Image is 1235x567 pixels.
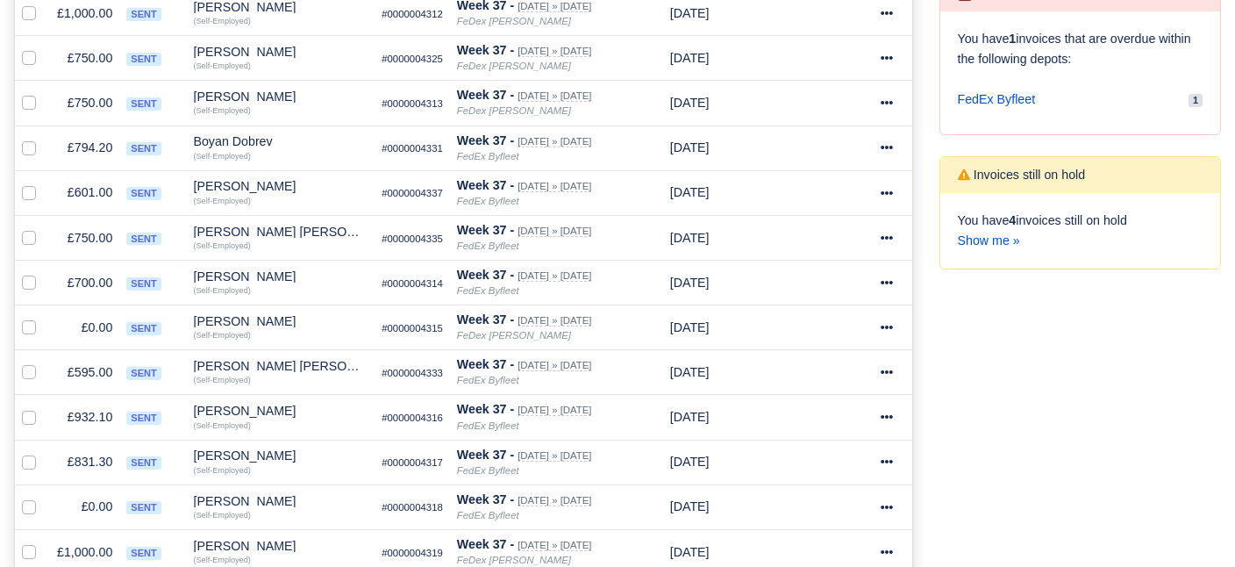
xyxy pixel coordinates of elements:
strong: 1 [1009,32,1016,46]
small: (Self-Employed) [193,376,250,384]
small: [DATE] » [DATE] [518,270,591,282]
i: FedEx Byfleet [457,510,519,520]
span: 4 days from now [670,320,710,334]
span: sent [126,233,161,246]
td: £0.00 [50,484,119,529]
small: #0000004314 [382,278,443,289]
span: 4 days from now [670,365,710,379]
i: FedEx Byfleet [457,151,519,161]
small: [DATE] » [DATE] [518,405,591,416]
span: 4 days from now [670,6,710,20]
a: Show me » [958,233,1020,248]
span: sent [126,142,161,155]
strong: Week 37 - [457,223,514,237]
small: (Self-Employed) [193,421,250,430]
strong: Week 37 - [457,268,514,282]
strong: Week 37 - [457,448,514,462]
td: £595.00 [50,350,119,395]
div: [PERSON_NAME] [PERSON_NAME] [193,226,368,238]
td: £0.00 [50,305,119,350]
small: (Self-Employed) [193,331,250,340]
strong: Week 37 - [457,492,514,506]
td: £932.10 [50,395,119,440]
small: #0000004331 [382,143,443,154]
div: [PERSON_NAME] [193,180,368,192]
i: FedEx Byfleet [457,285,519,296]
div: [PERSON_NAME] [PERSON_NAME] [193,360,368,372]
p: You have invoices that are overdue within the following depots: [958,29,1203,69]
div: [PERSON_NAME] [193,315,368,327]
i: FedEx Byfleet [457,196,519,206]
span: sent [126,547,161,560]
small: [DATE] » [DATE] [518,1,591,12]
small: #0000004319 [382,548,443,558]
span: 1 [1189,94,1203,107]
div: Boyan Dobrev [193,135,368,147]
small: #0000004337 [382,188,443,198]
strong: Week 37 - [457,43,514,57]
div: [PERSON_NAME] [193,1,368,13]
small: (Self-Employed) [193,61,250,70]
small: (Self-Employed) [193,106,250,115]
i: FeDex [PERSON_NAME] [457,105,571,116]
small: (Self-Employed) [193,466,250,475]
small: #0000004316 [382,413,443,423]
div: [PERSON_NAME] [193,90,368,103]
div: [PERSON_NAME] [193,405,368,417]
div: [PERSON_NAME] [193,46,368,58]
strong: Week 37 - [457,178,514,192]
td: £750.00 [50,36,119,81]
small: #0000004312 [382,9,443,19]
span: sent [126,53,161,66]
small: (Self-Employed) [193,511,250,520]
small: [DATE] » [DATE] [518,181,591,192]
i: FedEx Byfleet [457,240,519,251]
td: £750.00 [50,215,119,260]
i: FedEx Byfleet [457,465,519,476]
small: (Self-Employed) [193,17,250,25]
div: [PERSON_NAME] [193,270,368,283]
div: [PERSON_NAME] [193,540,368,552]
strong: Week 37 - [457,357,514,371]
small: #0000004317 [382,457,443,468]
small: #0000004318 [382,502,443,513]
h6: Invoices still on hold [958,168,1086,183]
small: #0000004335 [382,233,443,244]
td: £700.00 [50,261,119,305]
small: (Self-Employed) [193,556,250,564]
small: [DATE] » [DATE] [518,315,591,327]
span: 4 days from now [670,499,710,513]
span: sent [126,97,161,111]
strong: Week 37 - [457,133,514,147]
strong: Week 37 - [457,312,514,327]
a: FedEx Byfleet 1 [958,83,1203,117]
iframe: Chat Widget [1147,483,1235,567]
small: #0000004333 [382,368,443,378]
span: sent [126,8,161,21]
span: 4 days from now [670,96,710,110]
td: £794.20 [50,126,119,170]
small: #0000004315 [382,323,443,334]
i: FeDex [PERSON_NAME] [457,61,571,71]
div: [PERSON_NAME] [193,495,368,507]
td: £601.00 [50,170,119,215]
div: You have invoices still on hold [940,193,1221,269]
small: [DATE] » [DATE] [518,450,591,462]
div: [PERSON_NAME] [193,449,368,462]
span: 4 days from now [670,140,710,154]
i: FedEx Byfleet [457,375,519,385]
span: 4 days from now [670,185,710,199]
span: sent [126,367,161,380]
strong: Week 37 - [457,537,514,551]
span: sent [126,501,161,514]
small: #0000004325 [382,54,443,64]
small: [DATE] » [DATE] [518,226,591,237]
td: £750.00 [50,81,119,126]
